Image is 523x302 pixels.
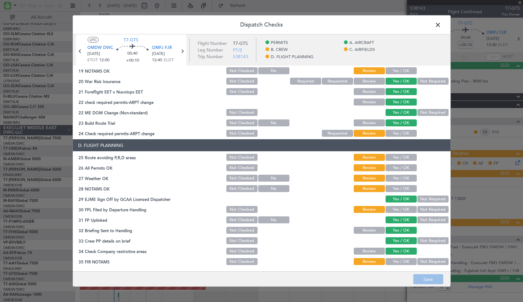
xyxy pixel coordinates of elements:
[386,216,417,223] button: Yes / OK
[386,88,417,95] button: Yes / OK
[417,206,449,213] button: Not Required
[386,175,417,182] button: Yes / OK
[417,237,449,244] button: Not Required
[386,227,417,234] button: Yes / OK
[386,130,417,137] button: Yes / OK
[386,67,417,74] button: Yes / OK
[73,15,450,34] header: Dispatch Checks
[386,154,417,161] button: Yes / OK
[386,185,417,192] button: Yes / OK
[386,258,417,265] button: Yes / OK
[386,109,417,116] button: Yes / OK
[386,206,417,213] button: Yes / OK
[386,237,417,244] button: Yes / OK
[386,196,417,202] button: Yes / OK
[417,216,449,223] button: Not Required
[386,78,417,85] button: Yes / OK
[386,248,417,255] button: Yes / OK
[386,164,417,171] button: Yes / OK
[417,196,449,202] button: Not Required
[386,99,417,106] button: Yes / OK
[386,119,417,126] button: Yes / OK
[417,78,449,85] button: Not Required
[417,109,449,116] button: Not Required
[417,258,449,265] button: Not Required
